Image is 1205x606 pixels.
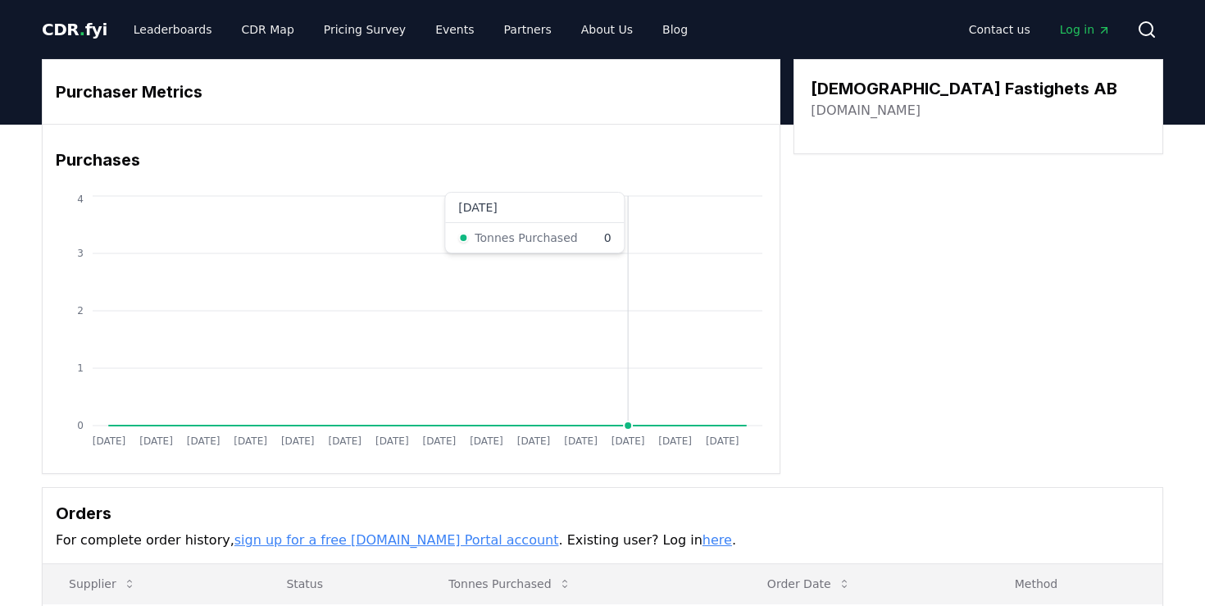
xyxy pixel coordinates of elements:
[77,194,84,205] tspan: 4
[56,531,1149,550] p: For complete order history, . Existing user? Log in .
[754,567,864,600] button: Order Date
[470,435,503,447] tspan: [DATE]
[120,15,225,44] a: Leaderboards
[42,20,107,39] span: CDR fyi
[56,148,766,172] h3: Purchases
[328,435,361,447] tspan: [DATE]
[273,576,409,592] p: Status
[93,435,126,447] tspan: [DATE]
[564,435,598,447] tspan: [DATE]
[375,435,409,447] tspan: [DATE]
[80,20,85,39] span: .
[77,420,84,431] tspan: 0
[42,18,107,41] a: CDR.fyi
[1047,15,1124,44] a: Log in
[311,15,419,44] a: Pricing Survey
[811,76,1117,101] h3: [DEMOGRAPHIC_DATA] Fastighets AB
[1002,576,1149,592] p: Method
[706,435,739,447] tspan: [DATE]
[229,15,307,44] a: CDR Map
[77,362,84,374] tspan: 1
[703,532,732,548] a: here
[56,80,766,104] h3: Purchaser Metrics
[120,15,701,44] nav: Main
[422,15,487,44] a: Events
[281,435,315,447] tspan: [DATE]
[1060,21,1111,38] span: Log in
[77,305,84,317] tspan: 2
[187,435,221,447] tspan: [DATE]
[139,435,173,447] tspan: [DATE]
[649,15,701,44] a: Blog
[435,567,584,600] button: Tonnes Purchased
[56,501,1149,526] h3: Orders
[491,15,565,44] a: Partners
[956,15,1044,44] a: Contact us
[811,101,921,121] a: [DOMAIN_NAME]
[234,532,559,548] a: sign up for a free [DOMAIN_NAME] Portal account
[423,435,457,447] tspan: [DATE]
[56,567,149,600] button: Supplier
[77,248,84,259] tspan: 3
[568,15,646,44] a: About Us
[234,435,267,447] tspan: [DATE]
[658,435,692,447] tspan: [DATE]
[612,435,645,447] tspan: [DATE]
[956,15,1124,44] nav: Main
[517,435,551,447] tspan: [DATE]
